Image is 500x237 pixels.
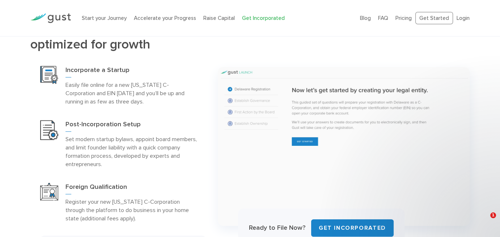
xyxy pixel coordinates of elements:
iframe: Intercom notifications message [355,163,500,217]
a: Raise Capital [203,15,235,21]
img: Foreign Qualification [40,183,58,200]
h3: Incorporate a Startup [65,66,197,77]
a: Login [457,15,470,21]
a: Start your Journey [82,15,127,21]
img: Post Incorporation Setup [40,120,58,140]
img: Gust Logo [30,13,71,23]
img: Incorporation Icon [40,66,58,84]
img: 1 Form A Company [218,67,470,226]
a: Get INCORPORATED [311,219,394,237]
iframe: Intercom live chat [475,212,493,230]
p: Set modern startup bylaws, appoint board members, and limit founder liability with a quick compan... [65,135,197,168]
h2: Form a optimized for growth [30,23,207,51]
a: Pricing [395,15,412,21]
a: Get Started [415,12,453,25]
strong: Ready to File Now? [249,224,305,232]
p: Easily file online for a new [US_STATE] C-Corporation and EIN [DATE] and you’ll be up and running... [65,81,197,106]
a: FAQ [378,15,388,21]
h3: Post-Incorporation Setup [65,120,197,132]
a: Get Incorporated [242,15,285,21]
a: Blog [360,15,371,21]
p: Register your new [US_STATE] C-Corporation through the platform to do business in your home state... [65,198,197,223]
h3: Foreign Qualification [65,183,197,194]
span: 1 [490,212,496,218]
a: Accelerate your Progress [134,15,196,21]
